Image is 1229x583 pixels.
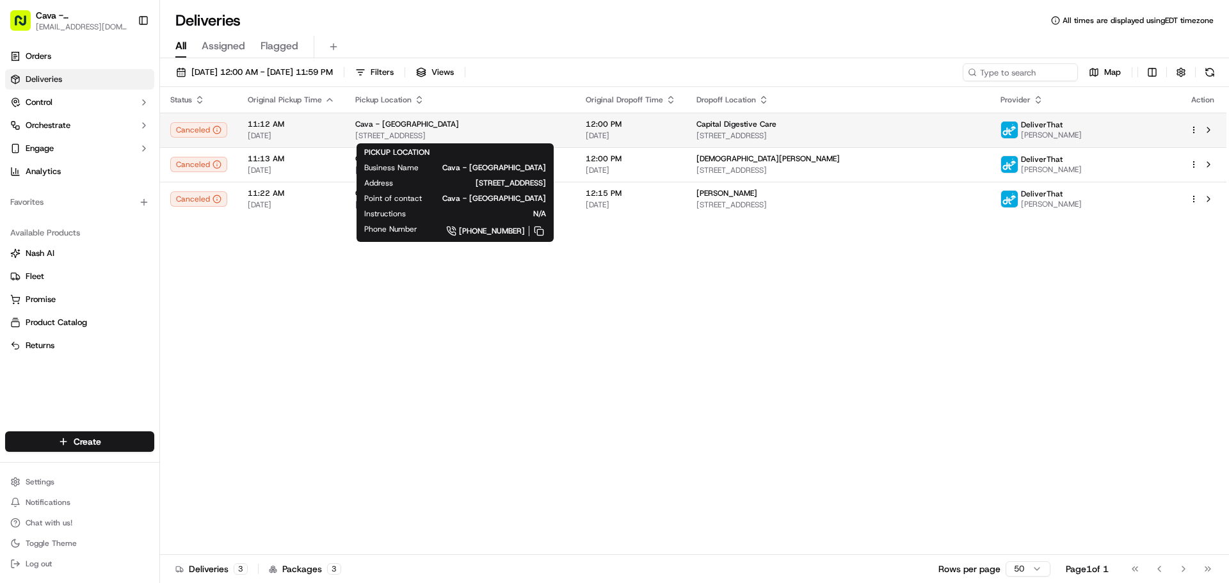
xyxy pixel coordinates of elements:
button: Nash AI [5,243,154,264]
span: Wisdom [PERSON_NAME] [40,198,136,209]
span: Views [431,67,454,78]
button: Product Catalog [5,312,154,333]
a: 📗Knowledge Base [8,281,103,304]
span: Assigned [202,38,245,54]
span: 11:12 AM [248,119,335,129]
span: Instructions [364,209,406,219]
button: Engage [5,138,154,159]
div: Action [1189,95,1216,105]
a: Deliveries [5,69,154,90]
span: • [106,233,111,243]
span: 12:15 PM [586,188,676,198]
span: 11:13 AM [248,154,335,164]
button: Cava - [GEOGRAPHIC_DATA][EMAIL_ADDRESS][DOMAIN_NAME] [5,5,133,36]
span: [DATE] [248,131,335,141]
div: Available Products [5,223,154,243]
span: Product Catalog [26,317,87,328]
button: Log out [5,555,154,573]
span: API Documentation [121,286,205,299]
span: Orchestrate [26,120,70,131]
div: Deliveries [175,563,248,575]
button: Fleet [5,266,154,287]
span: [DATE] [248,200,335,210]
span: Engage [26,143,54,154]
span: 11:22 AM [248,188,335,198]
span: Chat with us! [26,518,72,528]
button: [DATE] 12:00 AM - [DATE] 11:59 PM [170,63,339,81]
span: Toggle Theme [26,538,77,548]
span: Cava - [GEOGRAPHIC_DATA] [36,9,127,22]
button: Views [410,63,460,81]
span: 12:00 PM [586,154,676,164]
span: Map [1104,67,1121,78]
span: Analytics [26,166,61,177]
span: Address [364,178,393,188]
img: 1736555255976-a54dd68f-1ca7-489b-9aae-adbdc363a1c4 [13,122,36,145]
button: Toggle Theme [5,534,154,552]
a: Nash AI [10,248,149,259]
span: Original Pickup Time [248,95,322,105]
span: Knowledge Base [26,286,98,299]
img: 1736555255976-a54dd68f-1ca7-489b-9aae-adbdc363a1c4 [26,234,36,244]
span: All [175,38,186,54]
button: Chat with us! [5,514,154,532]
span: Orders [26,51,51,62]
span: Provider [1000,95,1031,105]
span: Cava - [GEOGRAPHIC_DATA] [355,188,459,198]
button: Promise [5,289,154,310]
span: Original Dropoff Time [586,95,663,105]
span: N/A [426,209,546,219]
img: profile_deliverthat_partner.png [1001,191,1018,207]
span: [DATE] [146,198,172,209]
p: Rows per page [938,563,1000,575]
div: Page 1 of 1 [1066,563,1109,575]
button: Canceled [170,122,227,138]
span: Deliveries [26,74,62,85]
span: Dropoff Location [696,95,756,105]
span: Notifications [26,497,70,507]
div: Past conversations [13,166,86,177]
span: Promise [26,294,56,305]
a: Fleet [10,271,149,282]
span: [DATE] [248,165,335,175]
h1: Deliveries [175,10,241,31]
button: Returns [5,335,154,356]
a: Promise [10,294,149,305]
button: Orchestrate [5,115,154,136]
button: Canceled [170,157,227,172]
img: Nash [13,13,38,38]
button: Refresh [1201,63,1219,81]
span: [DEMOGRAPHIC_DATA][PERSON_NAME] [696,154,840,164]
span: [STREET_ADDRESS] [355,200,565,210]
button: Canceled [170,191,227,207]
a: 💻API Documentation [103,281,211,304]
span: [PERSON_NAME] [1021,130,1082,140]
input: Got a question? Start typing here... [33,83,230,96]
span: [PERSON_NAME] [40,233,104,243]
span: [STREET_ADDRESS] [355,165,565,175]
span: [PERSON_NAME] [1021,199,1082,209]
span: [STREET_ADDRESS] [355,131,565,141]
span: PICKUP LOCATION [364,147,430,157]
span: [DATE] 12:00 AM - [DATE] 11:59 PM [191,67,333,78]
span: [PHONE_NUMBER] [459,226,525,236]
span: Log out [26,559,52,569]
span: [PERSON_NAME] [696,188,757,198]
button: Start new chat [218,126,233,141]
span: DeliverThat [1021,189,1063,199]
span: Fleet [26,271,44,282]
span: Filters [371,67,394,78]
p: Welcome 👋 [13,51,233,72]
span: Business Name [364,163,419,173]
span: [STREET_ADDRESS] [414,178,546,188]
span: [DATE] [586,131,676,141]
span: DeliverThat [1021,154,1063,164]
button: Settings [5,473,154,491]
span: All times are displayed using EDT timezone [1063,15,1214,26]
a: Powered byPylon [90,317,155,327]
span: Cava - [GEOGRAPHIC_DATA] [355,119,459,129]
span: Nash AI [26,248,54,259]
button: Notifications [5,493,154,511]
